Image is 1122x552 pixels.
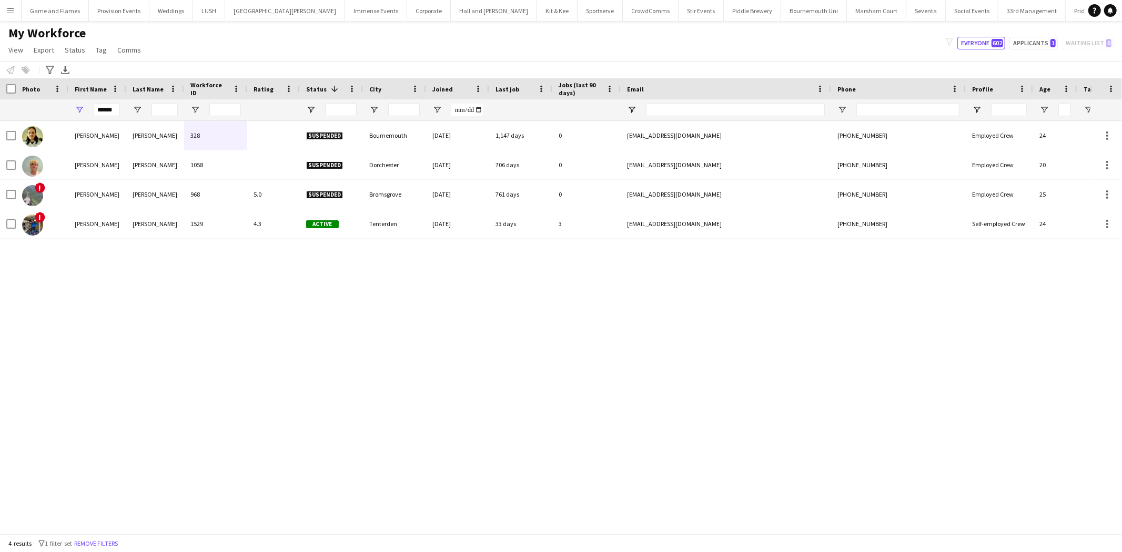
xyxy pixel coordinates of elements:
a: View [4,43,27,57]
div: [EMAIL_ADDRESS][DOMAIN_NAME] [621,150,831,179]
span: Rating [254,85,274,93]
button: Seventa [906,1,946,21]
input: First Name Filter Input [94,104,120,116]
div: 0 [552,180,621,209]
button: Social Events [946,1,998,21]
app-action-btn: Advanced filters [44,64,56,76]
div: Employed Crew [966,121,1033,150]
span: ! [35,182,45,193]
span: First Name [75,85,107,93]
div: [DATE] [426,180,489,209]
div: [EMAIL_ADDRESS][DOMAIN_NAME] [621,180,831,209]
img: George Donovan [22,126,43,147]
div: [PERSON_NAME] [126,150,184,179]
a: Export [29,43,58,57]
div: [PERSON_NAME] [126,180,184,209]
div: 1058 [184,150,247,179]
span: Last Name [133,85,164,93]
div: 33 days [489,209,552,238]
button: Open Filter Menu [75,105,84,115]
button: Weddings [149,1,193,21]
a: Status [60,43,89,57]
div: 4.3 [247,209,300,238]
img: George O’Callaghan [22,214,43,236]
button: Open Filter Menu [190,105,200,115]
div: [EMAIL_ADDRESS][DOMAIN_NAME] [621,121,831,150]
button: Open Filter Menu [432,105,442,115]
div: Bromsgrove [363,180,426,209]
input: Last Name Filter Input [151,104,178,116]
div: [PERSON_NAME] [68,150,126,179]
span: Comms [117,45,141,55]
button: Applicants1 [1009,37,1058,49]
button: Everyone602 [957,37,1005,49]
button: Open Filter Menu [369,105,379,115]
div: Employed Crew [966,150,1033,179]
div: [PHONE_NUMBER] [831,180,966,209]
div: Self-employed Crew [966,209,1033,238]
input: City Filter Input [388,104,420,116]
div: [DATE] [426,209,489,238]
div: 20 [1033,150,1077,179]
div: [EMAIL_ADDRESS][DOMAIN_NAME] [621,209,831,238]
div: 1,147 days [489,121,552,150]
input: Joined Filter Input [451,104,483,116]
div: 3 [552,209,621,238]
button: Pride Festival [1066,1,1119,21]
div: [PHONE_NUMBER] [831,121,966,150]
span: Email [627,85,644,93]
span: Suspended [306,132,343,140]
div: Dorchester [363,150,426,179]
button: Open Filter Menu [133,105,142,115]
app-action-btn: Export XLSX [59,64,72,76]
span: Tags [1084,85,1098,93]
button: Marsham Court [847,1,906,21]
button: Corporate [407,1,451,21]
div: [PHONE_NUMBER] [831,209,966,238]
div: Employed Crew [966,180,1033,209]
img: George Myers [22,156,43,177]
span: Status [65,45,85,55]
div: [DATE] [426,150,489,179]
span: 602 [992,39,1003,47]
span: Phone [837,85,856,93]
span: Tag [96,45,107,55]
span: Active [306,220,339,228]
button: Hall and [PERSON_NAME] [451,1,537,21]
div: 761 days [489,180,552,209]
img: George Rogers [22,185,43,206]
button: Piddle Brewery [724,1,781,21]
span: Joined [432,85,453,93]
button: Stir Events [679,1,724,21]
button: Game and Flames [22,1,89,21]
input: Phone Filter Input [856,104,959,116]
div: 706 days [489,150,552,179]
div: 0 [552,150,621,179]
button: Open Filter Menu [972,105,982,115]
div: [PERSON_NAME] [126,209,184,238]
div: [DATE] [426,121,489,150]
button: LUSH [193,1,225,21]
div: 24 [1033,209,1077,238]
div: [PERSON_NAME] [126,121,184,150]
button: Open Filter Menu [306,105,316,115]
button: 33rd Management [998,1,1066,21]
button: Bournemouth Uni [781,1,847,21]
button: Remove filters [72,538,120,549]
span: Last job [496,85,519,93]
span: Jobs (last 90 days) [559,81,602,97]
div: 24 [1033,121,1077,150]
button: Immense Events [345,1,407,21]
div: 1529 [184,209,247,238]
button: CrowdComms [623,1,679,21]
div: Tenterden [363,209,426,238]
div: Bournemouth [363,121,426,150]
a: Tag [92,43,111,57]
span: Photo [22,85,40,93]
button: [GEOGRAPHIC_DATA][PERSON_NAME] [225,1,345,21]
div: 5.0 [247,180,300,209]
div: 0 [552,121,621,150]
div: [PERSON_NAME] [68,209,126,238]
span: Age [1039,85,1050,93]
span: 1 filter set [45,539,72,547]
